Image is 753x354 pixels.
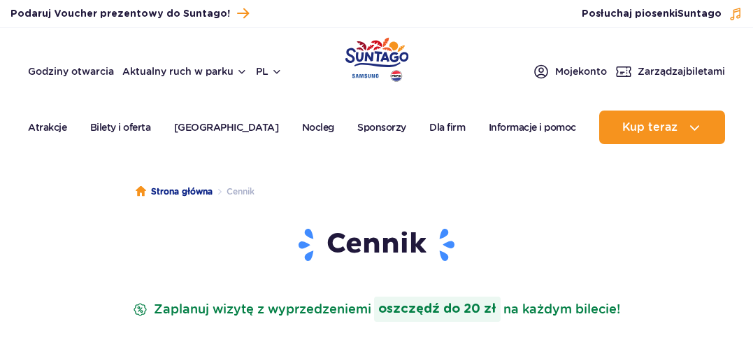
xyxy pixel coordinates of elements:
a: Nocleg [302,111,334,144]
span: Moje konto [555,64,607,78]
a: Informacje i pomoc [489,111,576,144]
h1: Cennik [48,227,705,263]
a: Bilety i oferta [90,111,151,144]
a: [GEOGRAPHIC_DATA] [174,111,279,144]
a: Podaruj Voucher prezentowy do Suntago! [10,4,249,23]
button: pl [256,64,282,78]
a: Zarządzajbiletami [615,63,725,80]
button: Posłuchaj piosenkiSuntago [582,7,743,21]
a: Strona główna [136,185,213,199]
a: Park of Poland [345,35,408,80]
span: Suntago [677,9,722,19]
a: Godziny otwarcia [28,64,114,78]
a: Atrakcje [28,111,66,144]
a: Dla firm [429,111,465,144]
button: Kup teraz [599,111,725,144]
strong: oszczędź do 20 zł [374,297,501,322]
span: Podaruj Voucher prezentowy do Suntago! [10,7,230,21]
a: Mojekonto [533,63,607,80]
a: Sponsorzy [357,111,406,144]
span: Zarządzaj biletami [638,64,725,78]
span: Posłuchaj piosenki [582,7,722,21]
p: Zaplanuj wizytę z wyprzedzeniem na każdym bilecie! [130,297,623,322]
li: Cennik [213,185,254,199]
button: Aktualny ruch w parku [122,66,248,77]
span: Kup teraz [622,121,677,134]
